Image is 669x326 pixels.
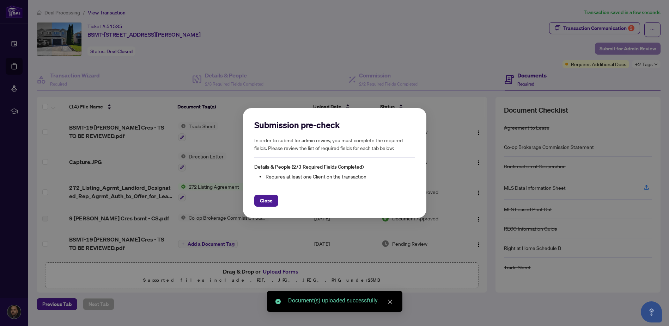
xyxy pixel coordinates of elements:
a: Close [386,298,394,306]
span: Close [260,195,273,206]
span: Details & People (2/3 Required Fields Completed) [254,164,364,170]
h2: Submission pre-check [254,119,415,131]
li: Requires at least one Client on the transaction [266,173,415,180]
span: check-circle [275,299,281,304]
button: Open asap [641,301,662,322]
span: close [388,299,393,304]
div: Document(s) uploaded successfully. [288,296,394,305]
button: Close [254,195,278,207]
h5: In order to submit for admin review, you must complete the required fields. Please review the lis... [254,136,415,152]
